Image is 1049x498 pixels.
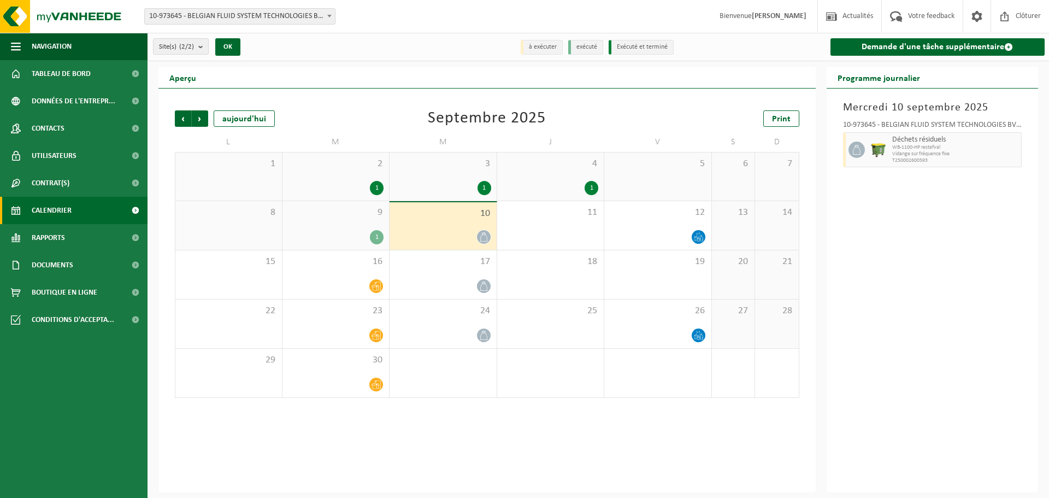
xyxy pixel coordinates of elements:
[181,256,276,268] span: 15
[610,158,706,170] span: 5
[610,256,706,268] span: 19
[32,279,97,306] span: Boutique en ligne
[214,110,275,127] div: aujourd'hui
[717,256,750,268] span: 20
[892,157,1019,164] span: T250002600593
[772,115,791,124] span: Print
[145,9,335,24] span: 10-973645 - BELGIAN FLUID SYSTEM TECHNOLOGIES BVBA / SWAGELOK - GROOT-BIJGAARDEN
[215,38,240,56] button: OK
[761,207,793,219] span: 14
[288,305,384,317] span: 23
[717,158,750,170] span: 6
[503,256,599,268] span: 18
[830,38,1045,56] a: Demande d'une tâche supplémentaire
[192,110,208,127] span: Suivant
[497,132,605,152] td: J
[32,169,69,197] span: Contrat(s)
[610,207,706,219] span: 12
[761,158,793,170] span: 7
[761,256,793,268] span: 21
[159,39,194,55] span: Site(s)
[503,207,599,219] span: 11
[585,181,598,195] div: 1
[370,230,384,244] div: 1
[395,208,491,220] span: 10
[32,306,114,333] span: Conditions d'accepta...
[288,207,384,219] span: 9
[390,132,497,152] td: M
[144,8,335,25] span: 10-973645 - BELGIAN FLUID SYSTEM TECHNOLOGIES BVBA / SWAGELOK - GROOT-BIJGAARDEN
[761,305,793,317] span: 28
[32,33,72,60] span: Navigation
[32,87,115,115] span: Données de l'entrepr...
[755,132,799,152] td: D
[153,38,209,55] button: Site(s)(2/2)
[763,110,799,127] a: Print
[892,151,1019,157] span: Vidange sur fréquence fixe
[181,354,276,366] span: 29
[370,181,384,195] div: 1
[717,207,750,219] span: 13
[175,132,282,152] td: L
[503,158,599,170] span: 4
[843,121,1022,132] div: 10-973645 - BELGIAN FLUID SYSTEM TECHNOLOGIES BVBA / SWAGELOK - GROOT-BIJGAARDEN
[752,12,806,20] strong: [PERSON_NAME]
[892,136,1019,144] span: Déchets résiduels
[158,67,207,88] h2: Aperçu
[32,115,64,142] span: Contacts
[32,224,65,251] span: Rapports
[604,132,712,152] td: V
[395,158,491,170] span: 3
[175,110,191,127] span: Précédent
[503,305,599,317] span: 25
[181,207,276,219] span: 8
[179,43,194,50] count: (2/2)
[610,305,706,317] span: 26
[288,256,384,268] span: 16
[32,197,72,224] span: Calendrier
[843,99,1022,116] h3: Mercredi 10 septembre 2025
[428,110,546,127] div: Septembre 2025
[568,40,603,55] li: exécuté
[395,256,491,268] span: 17
[395,305,491,317] span: 24
[717,305,750,317] span: 27
[282,132,390,152] td: M
[181,158,276,170] span: 1
[609,40,674,55] li: Exécuté et terminé
[32,142,76,169] span: Utilisateurs
[870,142,887,158] img: WB-1100-HPE-GN-50
[521,40,563,55] li: à exécuter
[32,251,73,279] span: Documents
[181,305,276,317] span: 22
[32,60,91,87] span: Tableau de bord
[288,354,384,366] span: 30
[478,181,491,195] div: 1
[712,132,756,152] td: S
[827,67,931,88] h2: Programme journalier
[288,158,384,170] span: 2
[892,144,1019,151] span: WB-1100-HP restafval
